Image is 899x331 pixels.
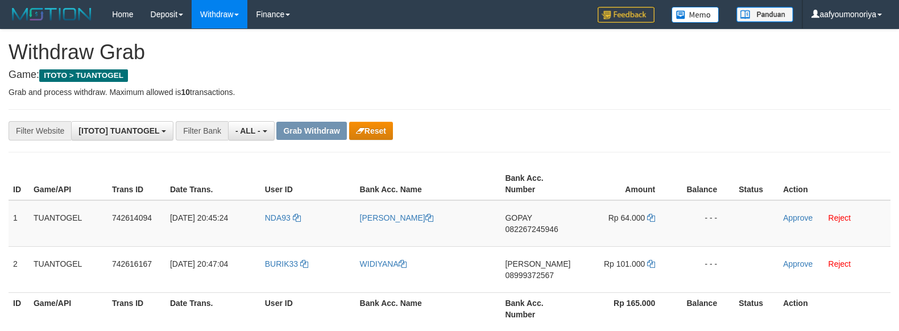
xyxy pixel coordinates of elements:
[500,292,579,325] th: Bank Acc. Number
[107,168,165,200] th: Trans ID
[9,168,29,200] th: ID
[604,259,645,268] span: Rp 101.000
[112,213,152,222] span: 742614094
[355,292,501,325] th: Bank Acc. Name
[112,259,152,268] span: 742616167
[265,259,308,268] a: BURIK33
[9,86,890,98] p: Grab and process withdraw. Maximum allowed is transactions.
[29,246,107,292] td: TUANTOGEL
[176,121,228,140] div: Filter Bank
[71,121,173,140] button: [ITOTO] TUANTOGEL
[828,213,851,222] a: Reject
[265,259,298,268] span: BURIK33
[9,200,29,247] td: 1
[29,168,107,200] th: Game/API
[734,168,778,200] th: Status
[260,292,355,325] th: User ID
[360,213,433,222] a: [PERSON_NAME]
[276,122,346,140] button: Grab Withdraw
[579,292,672,325] th: Rp 165.000
[734,292,778,325] th: Status
[9,292,29,325] th: ID
[39,69,128,82] span: ITOTO > TUANTOGEL
[828,259,851,268] a: Reject
[355,168,501,200] th: Bank Acc. Name
[672,168,734,200] th: Balance
[505,271,554,280] span: Copy 08999372567 to clipboard
[9,6,95,23] img: MOTION_logo.png
[783,259,813,268] a: Approve
[170,213,228,222] span: [DATE] 20:45:24
[265,213,301,222] a: NDA93
[505,213,532,222] span: GOPAY
[9,246,29,292] td: 2
[778,168,890,200] th: Action
[579,168,672,200] th: Amount
[672,292,734,325] th: Balance
[78,126,159,135] span: [ITOTO] TUANTOGEL
[260,168,355,200] th: User ID
[647,259,655,268] a: Copy 101000 to clipboard
[783,213,813,222] a: Approve
[505,225,558,234] span: Copy 082267245946 to clipboard
[181,88,190,97] strong: 10
[505,259,570,268] span: [PERSON_NAME]
[360,259,407,268] a: WIDIYANA
[672,246,734,292] td: - - -
[228,121,274,140] button: - ALL -
[165,168,260,200] th: Date Trans.
[170,259,228,268] span: [DATE] 20:47:04
[608,213,645,222] span: Rp 64.000
[165,292,260,325] th: Date Trans.
[29,200,107,247] td: TUANTOGEL
[29,292,107,325] th: Game/API
[647,213,655,222] a: Copy 64000 to clipboard
[265,213,291,222] span: NDA93
[349,122,393,140] button: Reset
[107,292,165,325] th: Trans ID
[672,7,719,23] img: Button%20Memo.svg
[9,69,890,81] h4: Game:
[778,292,890,325] th: Action
[9,41,890,64] h1: Withdraw Grab
[235,126,260,135] span: - ALL -
[598,7,654,23] img: Feedback.jpg
[500,168,579,200] th: Bank Acc. Number
[672,200,734,247] td: - - -
[9,121,71,140] div: Filter Website
[736,7,793,22] img: panduan.png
